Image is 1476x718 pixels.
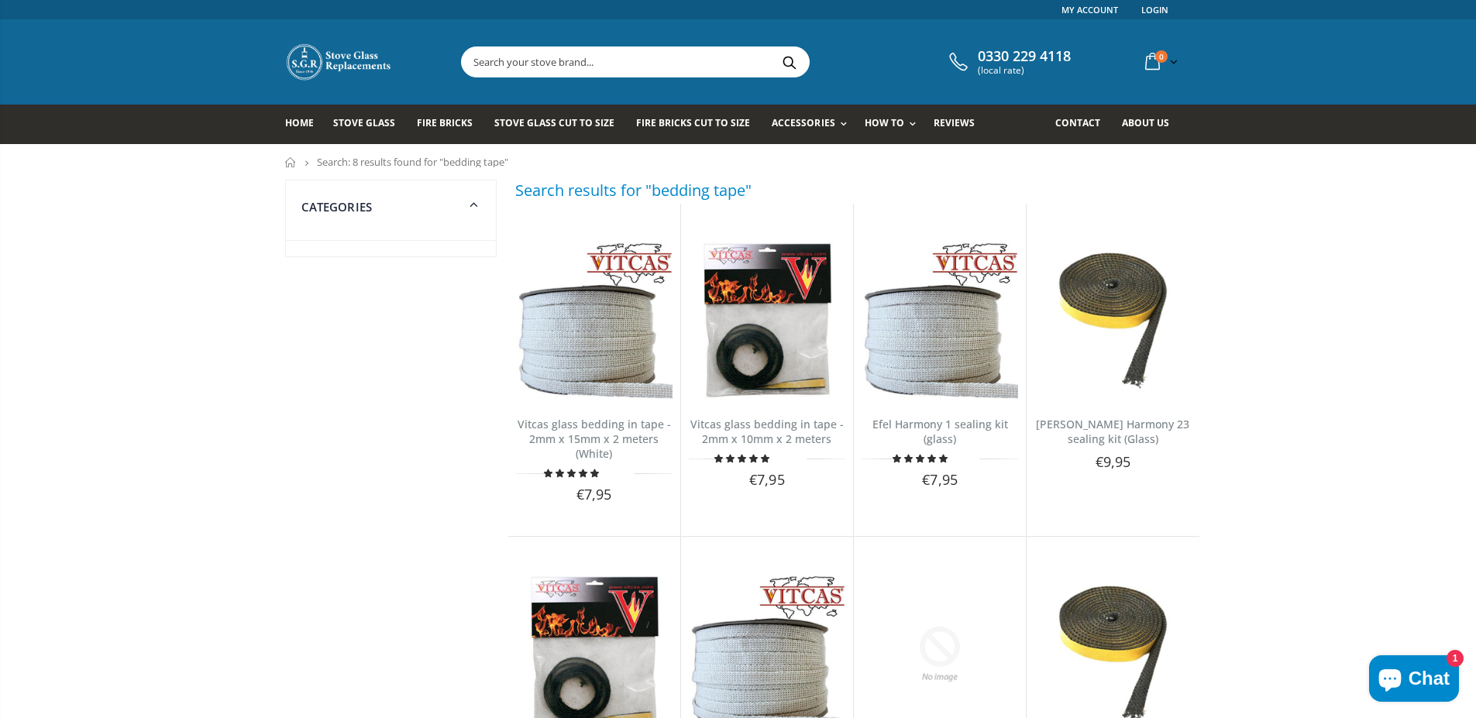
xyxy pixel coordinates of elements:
span: Fire Bricks Cut To Size [636,116,750,129]
span: €9,95 [1096,452,1130,471]
h3: Search results for "bedding tape" [515,180,752,201]
a: About us [1122,105,1181,144]
img: Stove Glass Replacement [285,43,394,81]
input: Search your stove brand... [462,47,982,77]
a: Home [285,157,297,167]
a: [PERSON_NAME] Harmony 23 sealing kit (Glass) [1036,417,1189,446]
img: Vitcas stove glass bedding in tape [689,242,845,399]
span: 0 [1155,50,1168,63]
span: Stove Glass Cut To Size [494,116,614,129]
button: Search [772,47,807,77]
a: Reviews [934,105,986,144]
a: Efel Harmony 1 sealing kit (glass) [872,417,1008,446]
a: Accessories [772,105,854,144]
span: Home [285,116,314,129]
span: Accessories [772,116,834,129]
span: Reviews [934,116,975,129]
span: Fire Bricks [417,116,473,129]
span: How To [865,116,904,129]
a: Contact [1055,105,1112,144]
span: Contact [1055,116,1100,129]
span: €7,95 [576,485,611,503]
a: Stove Glass Cut To Size [494,105,626,144]
img: Vitcas stove glass bedding in tape [516,242,673,399]
img: Nestor Martin Harmony 43 sealing kit (Glass) [1034,242,1191,399]
span: (local rate) [978,65,1071,76]
img: Vitcas stove glass bedding in tape [862,242,1018,399]
a: Stove Glass [333,105,407,144]
span: 5.00 stars [893,452,950,464]
span: About us [1122,116,1169,129]
span: 4.88 stars [544,467,601,479]
span: Search: 8 results found for "bedding tape" [317,155,508,169]
a: 0 [1139,46,1181,77]
span: €7,95 [922,470,957,489]
a: Vitcas glass bedding in tape - 2mm x 10mm x 2 meters [690,417,844,446]
inbox-online-store-chat: Shopify online store chat [1364,655,1464,706]
span: 0330 229 4118 [978,48,1071,65]
a: How To [865,105,924,144]
span: 4.85 stars [714,452,772,464]
a: Fire Bricks [417,105,484,144]
a: 0330 229 4118 (local rate) [945,48,1071,76]
span: Stove Glass [333,116,395,129]
a: Home [285,105,325,144]
span: Categories [301,199,373,215]
a: Fire Bricks Cut To Size [636,105,762,144]
a: Vitcas glass bedding in tape - 2mm x 15mm x 2 meters (White) [518,417,671,461]
span: €7,95 [749,470,784,489]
